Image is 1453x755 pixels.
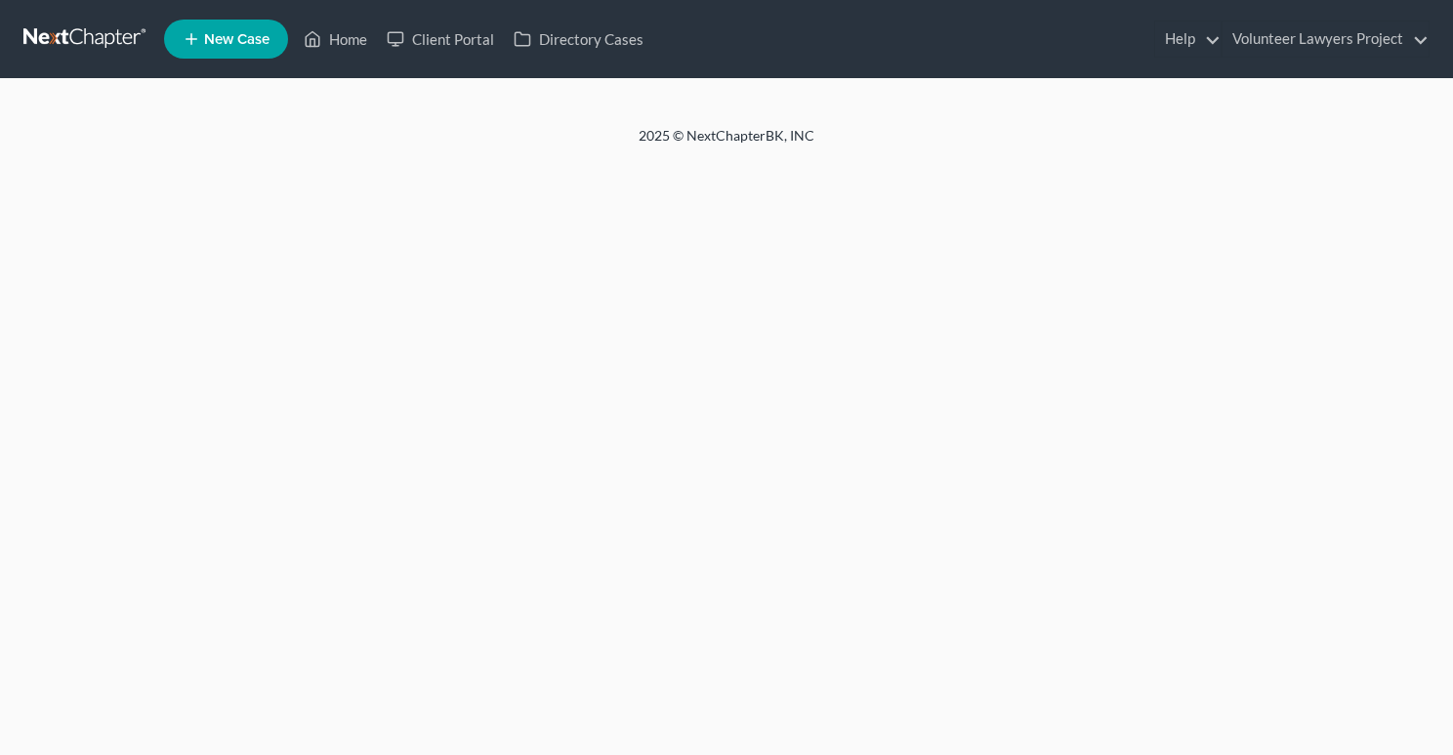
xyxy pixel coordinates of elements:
a: Help [1155,21,1221,57]
a: Directory Cases [504,21,653,57]
a: Volunteer Lawyers Project [1223,21,1429,57]
a: Client Portal [377,21,504,57]
new-legal-case-button: New Case [164,20,288,59]
div: 2025 © NextChapterBK, INC [170,126,1283,161]
a: Home [294,21,377,57]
